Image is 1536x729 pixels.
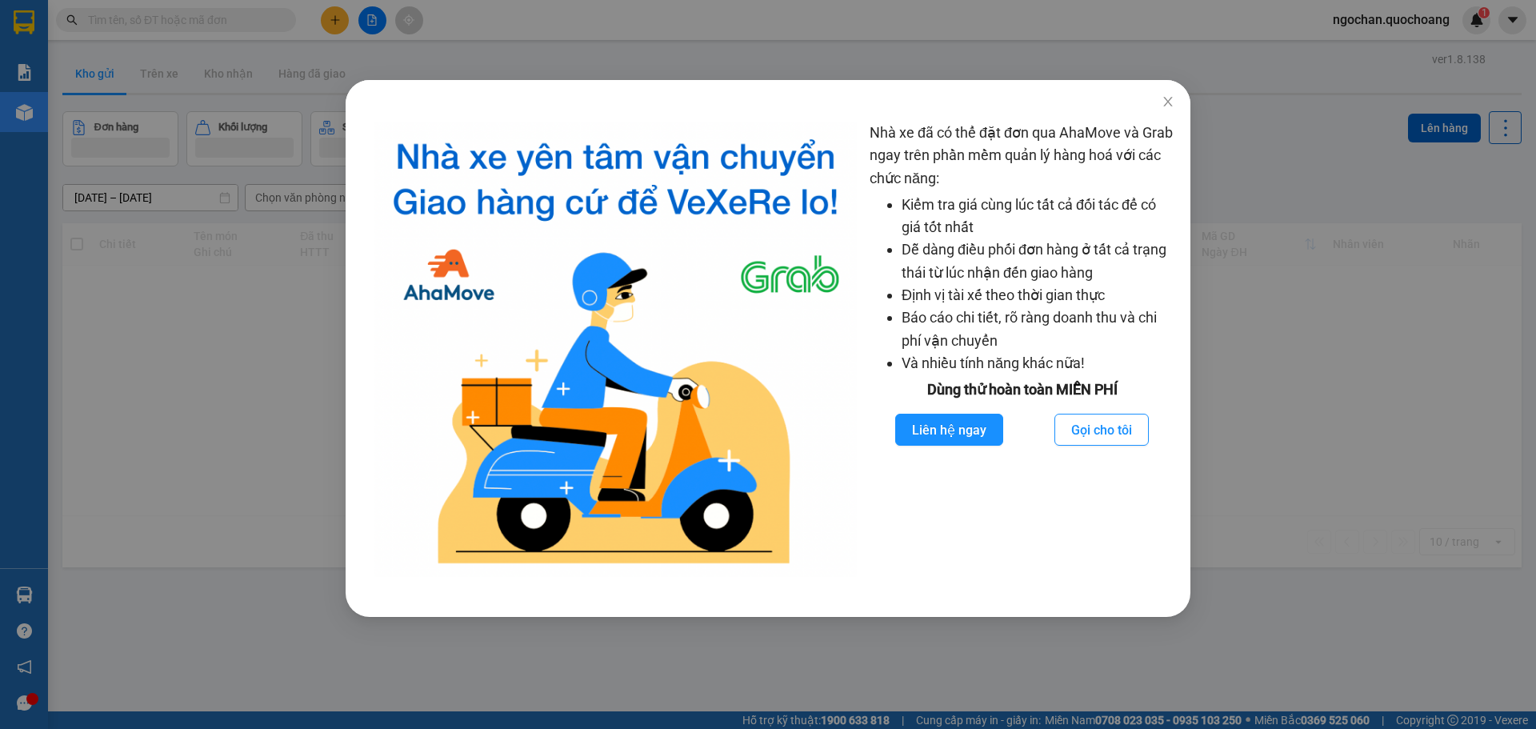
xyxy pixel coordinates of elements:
button: Gọi cho tôi [1054,414,1149,446]
button: Close [1146,80,1190,125]
li: Dễ dàng điều phối đơn hàng ở tất cả trạng thái từ lúc nhận đến giao hàng [902,238,1174,284]
li: Báo cáo chi tiết, rõ ràng doanh thu và chi phí vận chuyển [902,306,1174,352]
li: Định vị tài xế theo thời gian thực [902,284,1174,306]
span: Gọi cho tôi [1071,420,1132,440]
button: Liên hệ ngay [895,414,1003,446]
div: Dùng thử hoàn toàn MIỄN PHÍ [870,379,1174,401]
div: Nhà xe đã có thể đặt đơn qua AhaMove và Grab ngay trên phần mềm quản lý hàng hoá với các chức năng: [870,122,1174,577]
img: logo [374,122,857,577]
span: close [1162,95,1174,108]
li: Và nhiều tính năng khác nữa! [902,352,1174,375]
span: Liên hệ ngay [912,420,986,440]
li: Kiểm tra giá cùng lúc tất cả đối tác để có giá tốt nhất [902,194,1174,239]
